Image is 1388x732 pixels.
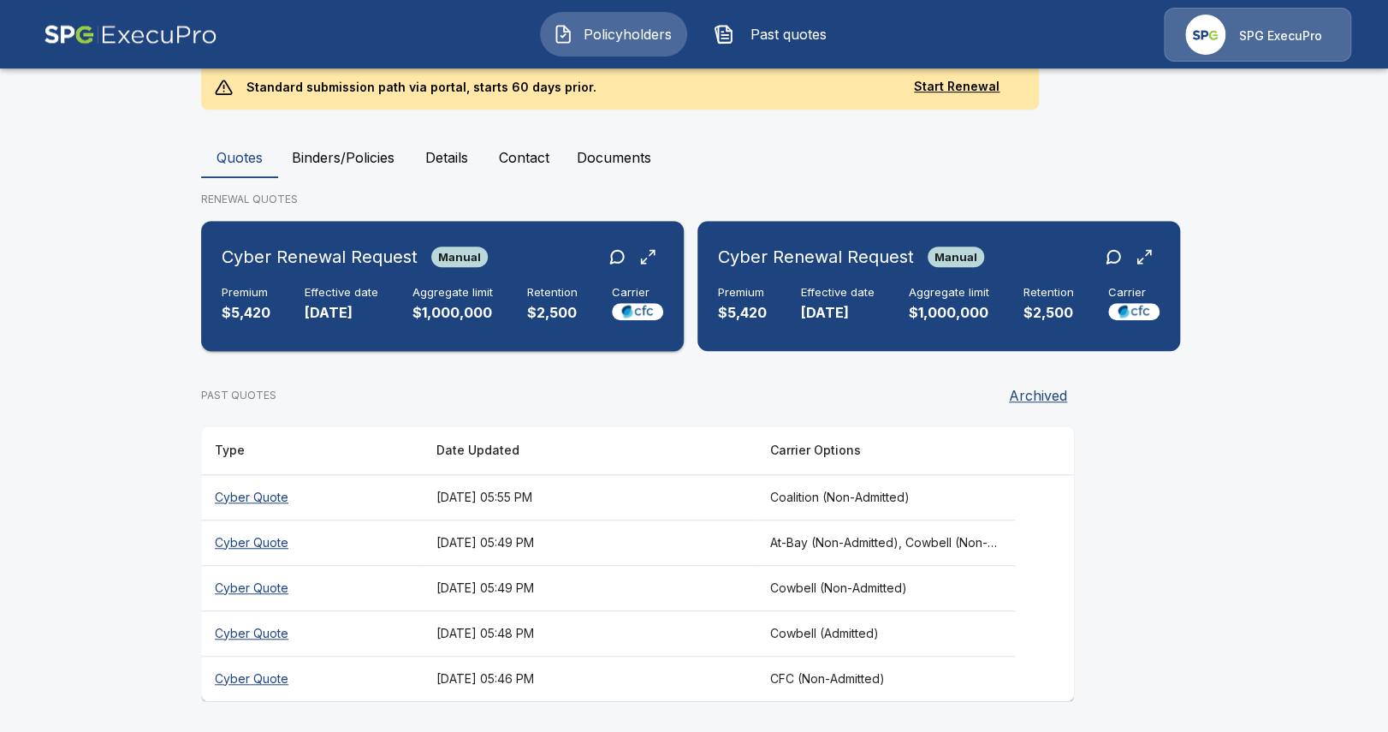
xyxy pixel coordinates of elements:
button: Details [408,137,485,178]
button: Past quotes IconPast quotes [701,12,848,57]
p: SPG ExecuPro [1239,27,1322,45]
th: [DATE] 05:49 PM [423,520,756,565]
button: Archived [1002,378,1074,413]
button: Start Renewal [888,71,1025,103]
th: At-Bay (Non-Admitted), Cowbell (Non-Admitted), Cowbell (Admitted), Corvus Cyber (Non-Admitted), T... [756,520,1015,565]
img: Carrier [1108,303,1160,320]
th: Coalition (Non-Admitted) [756,474,1015,520]
th: Cyber Quote [201,656,423,701]
th: Date Updated [423,426,756,475]
p: $1,000,000 [412,303,493,323]
h6: Cyber Renewal Request [718,243,914,271]
p: $5,420 [222,303,270,323]
h6: Aggregate limit [909,286,989,300]
h6: Premium [222,286,270,300]
th: Cyber Quote [201,520,423,565]
p: Standard submission path via portal, starts 60 days prior. [233,64,611,110]
th: Carrier Options [756,426,1015,475]
a: Agency IconSPG ExecuPro [1164,8,1351,62]
h6: Aggregate limit [412,286,493,300]
button: Policyholders IconPolicyholders [540,12,687,57]
h6: Premium [718,286,767,300]
button: Contact [485,137,563,178]
th: Cowbell (Non-Admitted) [756,565,1015,610]
h6: Carrier [1108,286,1160,300]
button: Binders/Policies [278,137,408,178]
th: Cyber Quote [201,565,423,610]
img: AA Logo [44,8,217,62]
h6: Retention [527,286,578,300]
p: PAST QUOTES [201,388,276,403]
h6: Effective date [305,286,378,300]
img: Agency Icon [1185,15,1225,55]
img: Carrier [612,303,663,320]
th: [DATE] 05:46 PM [423,656,756,701]
h6: Effective date [801,286,875,300]
img: Past quotes Icon [714,24,734,45]
th: Type [201,426,423,475]
span: Policyholders [580,24,674,45]
button: Documents [563,137,665,178]
th: Cyber Quote [201,474,423,520]
p: [DATE] [305,303,378,323]
img: Policyholders Icon [553,24,573,45]
table: responsive table [201,426,1074,701]
p: $2,500 [527,303,578,323]
span: Manual [431,250,488,264]
th: [DATE] 05:48 PM [423,610,756,656]
p: [DATE] [801,303,875,323]
div: policyholder tabs [201,137,1187,178]
p: $2,500 [1023,303,1074,323]
th: CFC (Non-Admitted) [756,656,1015,701]
h6: Retention [1023,286,1074,300]
h6: Carrier [612,286,663,300]
span: Past quotes [741,24,835,45]
th: Cyber Quote [201,610,423,656]
p: RENEWAL QUOTES [201,192,1187,207]
h6: Cyber Renewal Request [222,243,418,271]
span: Manual [928,250,984,264]
p: $5,420 [718,303,767,323]
button: Quotes [201,137,278,178]
th: [DATE] 05:55 PM [423,474,756,520]
th: Cowbell (Admitted) [756,610,1015,656]
th: [DATE] 05:49 PM [423,565,756,610]
p: $1,000,000 [909,303,989,323]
